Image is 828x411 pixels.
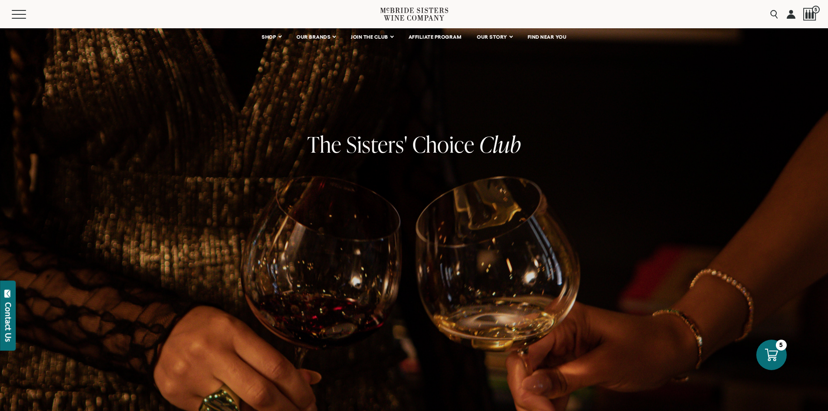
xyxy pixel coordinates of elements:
a: OUR STORY [471,28,518,46]
button: Mobile Menu Trigger [12,10,43,19]
a: OUR BRANDS [291,28,341,46]
span: OUR BRANDS [296,34,330,40]
a: SHOP [256,28,286,46]
span: Club [479,129,521,159]
span: AFFILIATE PROGRAM [409,34,462,40]
span: OUR STORY [477,34,507,40]
span: SHOP [262,34,276,40]
span: Sisters' [346,129,408,159]
a: AFFILIATE PROGRAM [403,28,467,46]
div: 5 [776,340,787,351]
span: 5 [812,6,820,13]
div: Contact Us [4,302,13,342]
span: JOIN THE CLUB [351,34,388,40]
a: JOIN THE CLUB [345,28,399,46]
span: Choice [412,129,475,159]
span: FIND NEAR YOU [528,34,567,40]
a: FIND NEAR YOU [522,28,572,46]
span: The [307,129,342,159]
